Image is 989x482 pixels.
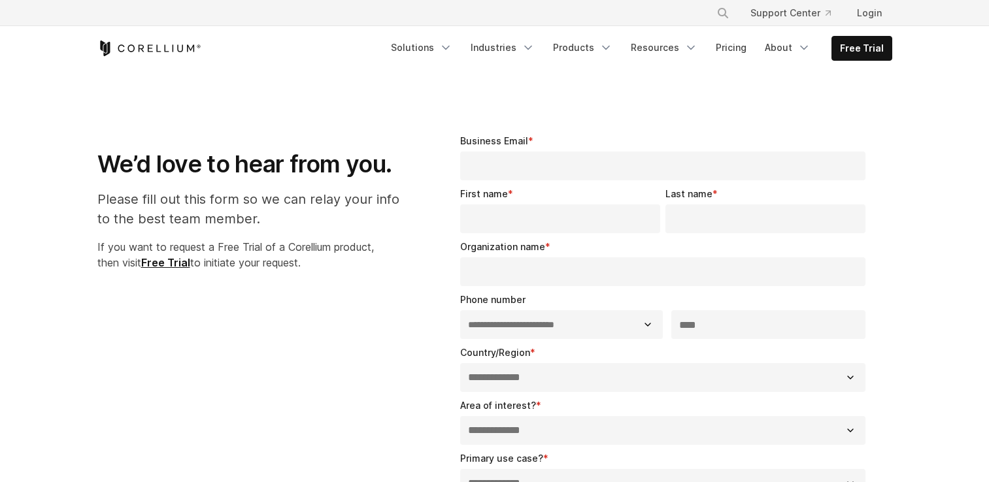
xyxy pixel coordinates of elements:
[383,36,892,61] div: Navigation Menu
[460,400,536,411] span: Area of interest?
[463,36,543,59] a: Industries
[383,36,460,59] a: Solutions
[701,1,892,25] div: Navigation Menu
[460,135,528,146] span: Business Email
[97,239,413,270] p: If you want to request a Free Trial of a Corellium product, then visit to initiate your request.
[832,37,892,60] a: Free Trial
[460,188,508,199] span: First name
[623,36,705,59] a: Resources
[740,1,841,25] a: Support Center
[97,150,413,179] h1: We’d love to hear from you.
[460,453,543,464] span: Primary use case?
[141,256,190,269] a: Free Trial
[460,347,530,358] span: Country/Region
[708,36,754,59] a: Pricing
[847,1,892,25] a: Login
[97,189,413,229] p: Please fill out this form so we can relay your info to the best team member.
[460,294,526,305] span: Phone number
[545,36,620,59] a: Products
[757,36,818,59] a: About
[460,241,545,252] span: Organization name
[97,40,201,56] a: Corellium Home
[711,1,735,25] button: Search
[665,188,712,199] span: Last name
